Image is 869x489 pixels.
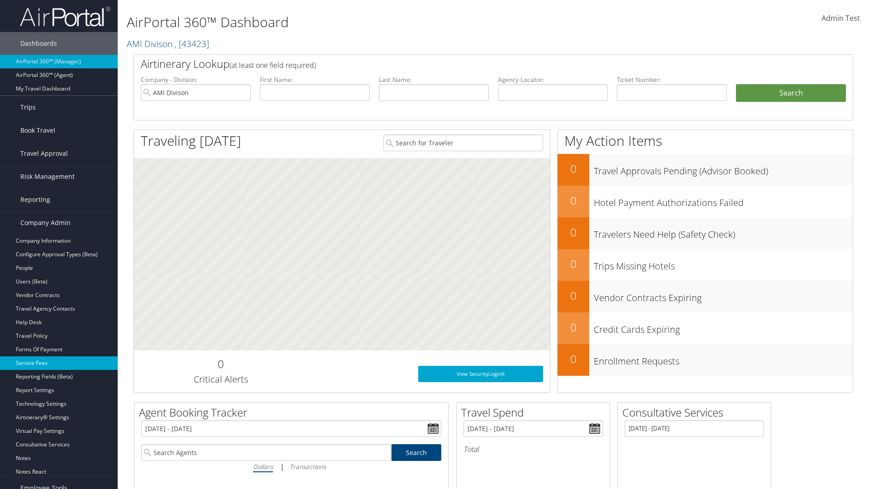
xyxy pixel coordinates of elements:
a: 0Credit Cards Expiring [558,312,853,344]
h2: 0 [558,351,589,367]
span: Trips [20,96,36,119]
span: Admin Test [821,13,860,23]
h6: Total [463,444,603,454]
a: 0Travelers Need Help (Safety Check) [558,217,853,249]
h2: 0 [558,225,589,240]
h2: 0 [558,161,589,177]
h3: Credit Cards Expiring [594,319,853,336]
h2: Consultative Services [622,405,771,420]
a: 0Hotel Payment Authorizations Failed [558,186,853,217]
input: Search Agents [141,444,391,461]
h3: Critical Alerts [141,373,301,386]
span: (at least one field required) [229,60,316,70]
span: Dashboards [20,32,57,55]
h3: Enrollment Requests [594,350,853,368]
a: 0Trips Missing Hotels [558,249,853,281]
h3: Vendor Contracts Expiring [594,287,853,304]
h1: Traveling [DATE] [141,131,241,150]
span: Book Travel [20,119,55,142]
button: Search [736,84,846,102]
input: Search for Traveler [383,134,543,151]
h2: Airtinerary Lookup [141,56,786,72]
span: Company Admin [20,211,71,234]
label: Last Name: [379,75,489,84]
i: Transactions [290,462,326,471]
label: Ticket Number: [617,75,727,84]
h2: Agent Booking Tracker [139,405,448,420]
label: First Name: [260,75,370,84]
a: Search [392,444,442,461]
a: View SecurityLogic® [418,366,543,382]
a: 0Travel Approvals Pending (Advisor Booked) [558,154,853,186]
span: Risk Management [20,165,75,188]
h2: Travel Spend [461,405,610,420]
span: Reporting [20,188,50,211]
h2: 0 [558,320,589,335]
a: 0Vendor Contracts Expiring [558,281,853,312]
img: airportal-logo.png [20,6,110,27]
label: Company - Division: [141,75,251,84]
h3: Travel Approvals Pending (Advisor Booked) [594,160,853,177]
span: Travel Approval [20,142,68,165]
a: AMI Divison [127,38,209,50]
div: | [141,461,441,472]
h1: My Action Items [558,131,853,150]
h1: AirPortal 360™ Dashboard [127,13,616,32]
h2: 0 [558,256,589,272]
h2: 0 [558,193,589,208]
i: Dollars [253,462,273,471]
h3: Trips Missing Hotels [594,255,853,273]
a: 0Enrollment Requests [558,344,853,376]
a: Admin Test [821,5,860,33]
h2: 0 [141,356,301,372]
h3: Hotel Payment Authorizations Failed [594,192,853,209]
span: , [ 43423 ] [175,38,209,50]
h3: Travelers Need Help (Safety Check) [594,224,853,241]
label: Agency Locator: [498,75,608,84]
h2: 0 [558,288,589,303]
